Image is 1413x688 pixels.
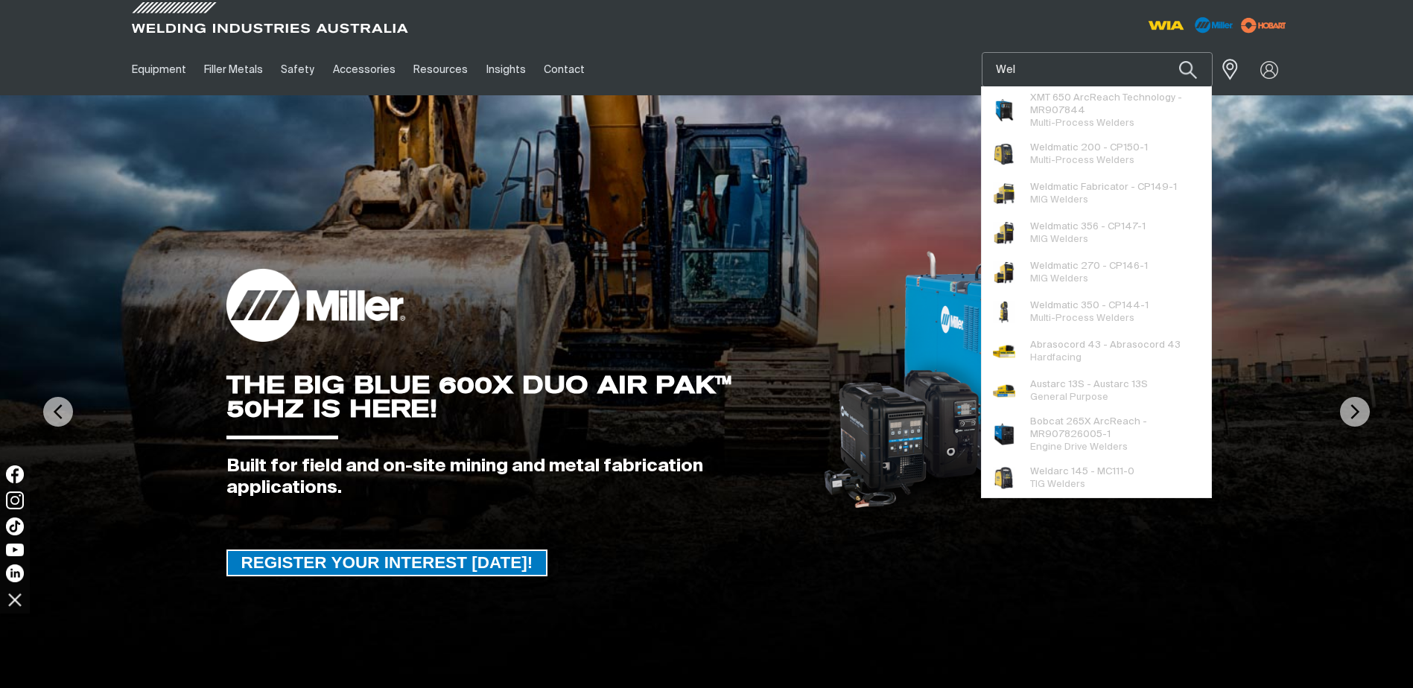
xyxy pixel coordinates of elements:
span: Multi-Process Welders [1030,118,1134,128]
span: dmatic 350 - CP144-1 [1030,299,1149,312]
span: MIG Welders [1030,195,1088,205]
span: Abrasocord 43 - Abrasocord 43 [1030,339,1181,351]
span: MIG Welders [1030,274,1088,284]
img: NextArrow [1340,397,1370,427]
img: LinkedIn [6,564,24,582]
span: General Purpose [1030,392,1108,402]
img: TikTok [6,517,24,535]
ul: Suggestions [982,86,1211,497]
span: Wel [1030,467,1047,477]
span: darc 145 - MC111-0 [1030,465,1134,478]
span: Wel [1030,222,1047,232]
span: MIG Welders [1030,235,1088,244]
a: Safety [272,44,323,95]
span: Wel [1030,301,1047,310]
img: hide socials [2,587,28,612]
div: Built for field and on-site mining and metal fabrication applications. [226,456,800,499]
span: Engine Drive Welders [1030,442,1128,452]
span: Multi-Process Welders [1030,156,1134,165]
img: YouTube [6,544,24,556]
a: Accessories [324,44,404,95]
span: dmatic 200 - CP150-1 [1030,141,1148,154]
span: Hardfacing [1030,353,1082,363]
a: Resources [404,44,477,95]
button: Search products [1163,52,1213,87]
span: dmatic Fabricator - CP149-1 [1030,181,1177,194]
a: Equipment [123,44,195,95]
span: TIG Welders [1030,480,1085,489]
span: REGISTER YOUR INTEREST [DATE]! [228,550,547,576]
img: miller [1236,14,1291,36]
span: dmatic 356 - CP147-1 [1030,220,1146,233]
nav: Main [123,44,999,95]
span: dmatic 270 - CP146-1 [1030,260,1148,273]
img: PrevArrow [43,397,73,427]
span: Wel [1030,182,1047,192]
a: REGISTER YOUR INTEREST TODAY! [226,550,548,576]
a: Filler Metals [195,44,272,95]
span: XMT 650 ArcReach Technology - MR907844 [1030,92,1201,117]
img: Instagram [6,491,24,509]
span: Multi-Process Welders [1030,313,1134,323]
a: Insights [477,44,534,95]
input: Product name or item number... [982,53,1212,86]
span: Wel [1030,143,1047,153]
a: Contact [535,44,594,95]
div: THE BIG BLUE 600X DUO AIR PAK™ 50HZ IS HERE! [226,373,800,421]
span: Wel [1030,261,1047,271]
img: Facebook [6,465,24,483]
span: Austarc 13S - Austarc 13S [1030,378,1148,391]
span: Bobcat 265X ArcReach - MR907826005-1 [1030,415,1201,441]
